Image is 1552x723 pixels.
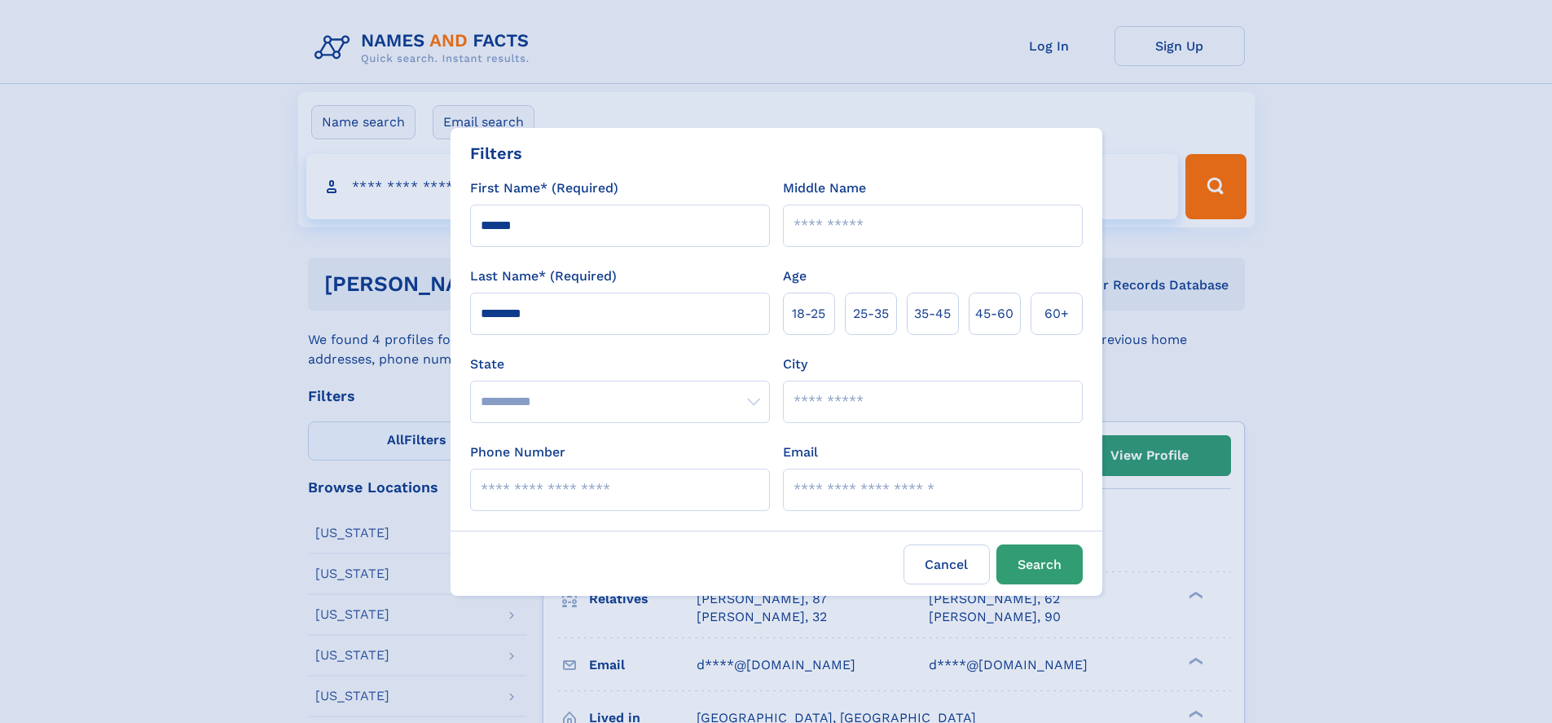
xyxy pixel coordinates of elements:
label: First Name* (Required) [470,179,618,198]
label: Age [783,267,807,286]
span: 25‑35 [853,304,889,324]
span: 45‑60 [975,304,1013,324]
label: Email [783,443,818,462]
span: 60+ [1044,304,1069,324]
div: Filters [470,141,522,165]
span: 35‑45 [914,304,951,324]
label: Cancel [904,544,990,584]
span: 18‑25 [792,304,825,324]
button: Search [996,544,1083,584]
label: State [470,355,770,374]
label: Last Name* (Required) [470,267,617,286]
label: Middle Name [783,179,866,198]
label: City [783,355,807,374]
label: Phone Number [470,443,565,462]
